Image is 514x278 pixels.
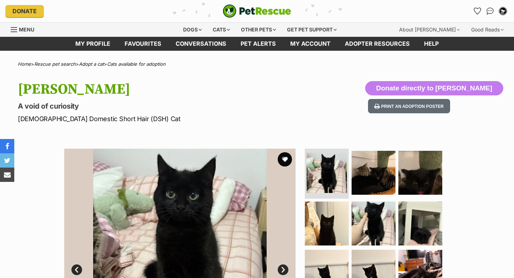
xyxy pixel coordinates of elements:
a: conversations [168,37,233,51]
a: My account [283,37,338,51]
img: Photo of Jiji Mewell [307,153,347,193]
a: Adopt a cat [79,61,104,67]
a: PetRescue [223,4,291,18]
a: Next [278,264,288,275]
button: Donate directly to [PERSON_NAME] [365,81,503,95]
img: logo-cat-932fe2b9b8326f06289b0f2fb663e598f794de774fb13d1741a6617ecf9a85b4.svg [223,4,291,18]
button: favourite [278,152,292,167]
p: A void of curiosity [18,101,313,111]
a: Home [18,61,31,67]
button: Print an adoption poster [368,99,450,114]
ul: Account quick links [472,5,509,17]
p: [DEMOGRAPHIC_DATA] Domestic Short Hair (DSH) Cat [18,114,313,124]
div: Other pets [236,23,281,37]
a: My profile [68,37,117,51]
a: Prev [71,264,82,275]
a: Cats available for adoption [107,61,166,67]
a: Rescue pet search [34,61,76,67]
img: Photo of Jiji Mewell [352,202,395,245]
button: My account [497,5,509,17]
span: Menu [19,26,34,33]
img: chat-41dd97257d64d25036548639549fe6c8038ab92f7586957e7f3b1b290dea8141.svg [487,8,494,15]
a: Favourites [472,5,483,17]
div: Good Reads [466,23,509,37]
img: Photo of Jiji Mewell [398,151,442,195]
a: Donate [5,5,44,17]
div: About [PERSON_NAME] [394,23,465,37]
img: Photo of Jiji Mewell [352,151,395,195]
div: Get pet support [282,23,342,37]
a: Conversations [484,5,496,17]
div: Dogs [178,23,207,37]
a: Menu [11,23,39,35]
img: Lily Street profile pic [499,8,507,15]
a: Help [417,37,446,51]
a: Favourites [117,37,168,51]
img: Photo of Jiji Mewell [305,202,349,245]
img: Photo of Jiji Mewell [398,202,442,245]
a: Adopter resources [338,37,417,51]
div: Cats [208,23,235,37]
a: Pet alerts [233,37,283,51]
h1: [PERSON_NAME] [18,81,313,98]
